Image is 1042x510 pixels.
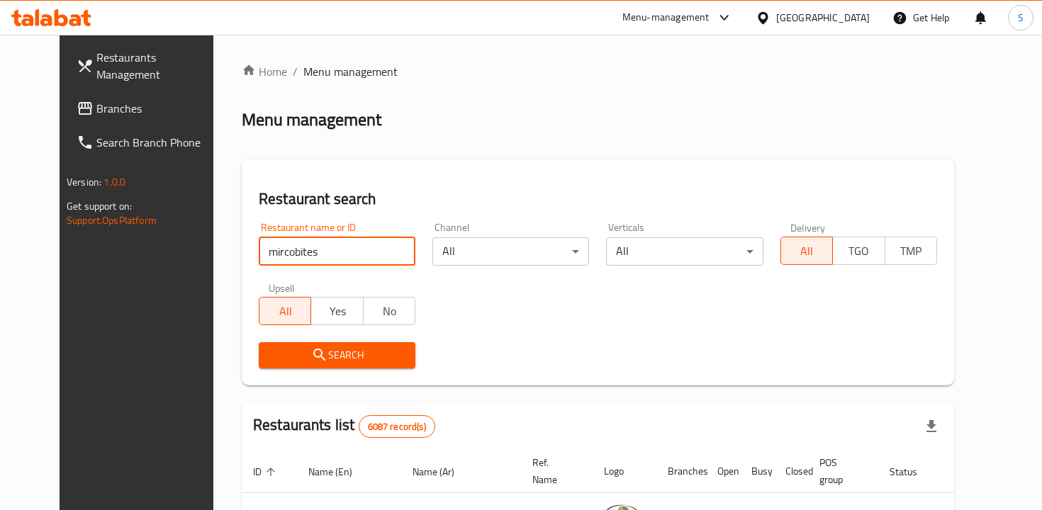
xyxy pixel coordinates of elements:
[308,463,371,480] span: Name (En)
[839,241,879,261] span: TGO
[914,409,948,443] div: Export file
[96,100,222,117] span: Branches
[65,91,233,125] a: Branches
[253,463,280,480] span: ID
[253,414,435,438] h2: Restaurants list
[303,63,398,80] span: Menu management
[259,237,415,266] input: Search for restaurant name or ID..
[269,283,295,293] label: Upsell
[259,188,937,210] h2: Restaurant search
[242,63,287,80] a: Home
[891,241,931,261] span: TMP
[780,237,833,265] button: All
[259,297,311,325] button: All
[413,463,473,480] span: Name (Ar)
[740,450,774,493] th: Busy
[819,454,861,488] span: POS group
[65,125,233,159] a: Search Branch Phone
[96,49,222,83] span: Restaurants Management
[265,301,306,322] span: All
[65,40,233,91] a: Restaurants Management
[359,420,435,433] span: 6087 record(s)
[1018,10,1024,25] span: S
[242,63,954,80] nav: breadcrumb
[774,450,808,493] th: Closed
[369,301,410,322] span: No
[832,237,885,265] button: TGO
[96,134,222,151] span: Search Branch Phone
[593,450,656,493] th: Logo
[885,237,937,265] button: TMP
[363,297,415,325] button: No
[790,222,826,232] label: Delivery
[103,173,125,191] span: 1.0.0
[259,342,415,368] button: Search
[270,346,404,364] span: Search
[67,173,101,191] span: Version:
[432,237,589,266] div: All
[532,454,576,488] span: Ref. Name
[776,10,870,25] div: [GEOGRAPHIC_DATA]
[359,415,435,438] div: Total records count
[67,197,132,215] span: Get support on:
[67,211,157,229] a: Support.OpsPlatform
[890,463,936,480] span: Status
[606,237,763,266] div: All
[293,63,298,80] li: /
[242,108,381,131] h2: Menu management
[706,450,740,493] th: Open
[317,301,357,322] span: Yes
[787,241,827,261] span: All
[622,9,710,26] div: Menu-management
[656,450,706,493] th: Branches
[310,297,363,325] button: Yes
